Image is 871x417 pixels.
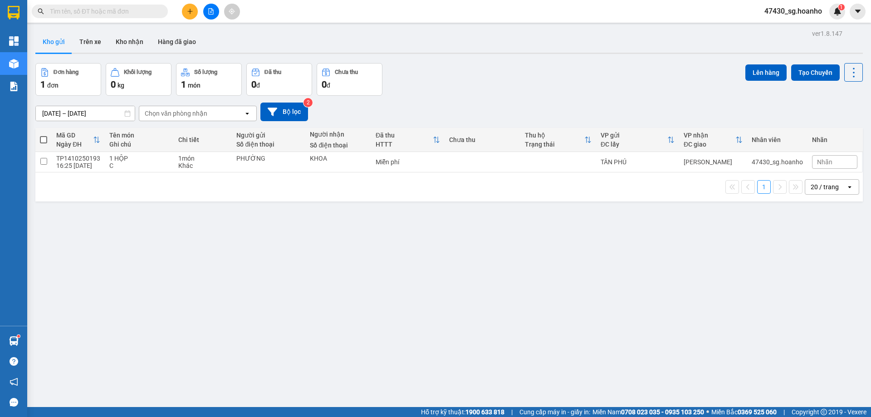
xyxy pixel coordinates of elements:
div: 1 HỘP [109,155,169,162]
span: 0 [111,79,116,90]
img: icon-new-feature [833,7,842,15]
span: notification [10,378,18,386]
span: Hỗ trợ kỹ thuật: [421,407,504,417]
th: Toggle SortBy [596,128,679,152]
div: Đã thu [264,69,281,75]
div: Khối lượng [124,69,152,75]
span: question-circle [10,357,18,366]
div: ver 1.8.147 [812,29,842,39]
button: aim [224,4,240,20]
div: VP gửi [601,132,667,139]
div: HTTT [376,141,433,148]
div: Số điện thoại [310,142,367,149]
button: 1 [757,180,771,194]
span: | [511,407,513,417]
div: Chưa thu [335,69,358,75]
div: Đã thu [376,132,433,139]
div: Số lượng [194,69,217,75]
button: Số lượng1món [176,63,242,96]
svg: open [244,110,251,117]
button: Kho gửi [35,31,72,53]
span: Miền Nam [592,407,704,417]
span: Cung cấp máy in - giấy in: [519,407,590,417]
div: Khác [178,162,228,169]
img: solution-icon [9,82,19,91]
img: dashboard-icon [9,36,19,46]
span: 1 [181,79,186,90]
div: Chưa thu [449,136,516,143]
img: warehouse-icon [9,59,19,69]
div: [PERSON_NAME] [684,158,743,166]
div: C [109,162,169,169]
button: Đã thu0đ [246,63,312,96]
input: Select a date range. [36,106,135,121]
th: Toggle SortBy [679,128,747,152]
div: 16:25 [DATE] [56,162,100,169]
div: Mã GD [56,132,93,139]
button: Đơn hàng1đơn [35,63,101,96]
div: Chi tiết [178,136,228,143]
img: warehouse-icon [9,336,19,346]
strong: 1900 633 818 [465,408,504,416]
strong: 0708 023 035 - 0935 103 250 [621,408,704,416]
div: ĐC giao [684,141,735,148]
span: search [38,8,44,15]
span: món [188,82,201,89]
img: logo-vxr [8,6,20,20]
div: Người nhận [310,131,367,138]
button: Tạo Chuyến [791,64,840,81]
th: Toggle SortBy [520,128,596,152]
div: Trạng thái [525,141,584,148]
button: Kho nhận [108,31,151,53]
sup: 1 [17,335,20,338]
div: Ghi chú [109,141,169,148]
div: Người gửi [236,132,301,139]
div: Miễn phí [376,158,440,166]
span: ⚪️ [706,410,709,414]
div: Ngày ĐH [56,141,93,148]
button: Chưa thu0đ [317,63,382,96]
span: 0 [251,79,256,90]
div: Đơn hàng [54,69,78,75]
div: 47430_sg.hoanho [752,158,803,166]
div: TP1410250193 [56,155,100,162]
sup: 1 [838,4,845,10]
span: kg [117,82,124,89]
div: TÂN PHÚ [601,158,675,166]
div: Nhãn [812,136,857,143]
button: Bộ lọc [260,103,308,121]
span: file-add [208,8,214,15]
button: Trên xe [72,31,108,53]
span: message [10,398,18,407]
div: Tên món [109,132,169,139]
div: PHƯỜNG [236,155,301,162]
div: KHOA [310,155,367,162]
span: 1 [40,79,45,90]
span: caret-down [854,7,862,15]
button: Hàng đã giao [151,31,203,53]
th: Toggle SortBy [52,128,105,152]
span: đơn [47,82,59,89]
span: aim [229,8,235,15]
button: Lên hàng [745,64,787,81]
div: Thu hộ [525,132,584,139]
strong: 0369 525 060 [738,408,777,416]
svg: open [846,183,853,191]
div: ĐC lấy [601,141,667,148]
span: 47430_sg.hoanho [757,5,829,17]
button: plus [182,4,198,20]
div: 20 / trang [811,182,839,191]
div: Số điện thoại [236,141,301,148]
span: plus [187,8,193,15]
span: | [783,407,785,417]
div: VP nhận [684,132,735,139]
th: Toggle SortBy [371,128,445,152]
button: caret-down [850,4,866,20]
span: đ [256,82,260,89]
sup: 2 [303,98,313,107]
button: file-add [203,4,219,20]
div: 1 món [178,155,228,162]
span: 1 [840,4,843,10]
span: đ [327,82,330,89]
input: Tìm tên, số ĐT hoặc mã đơn [50,6,157,16]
